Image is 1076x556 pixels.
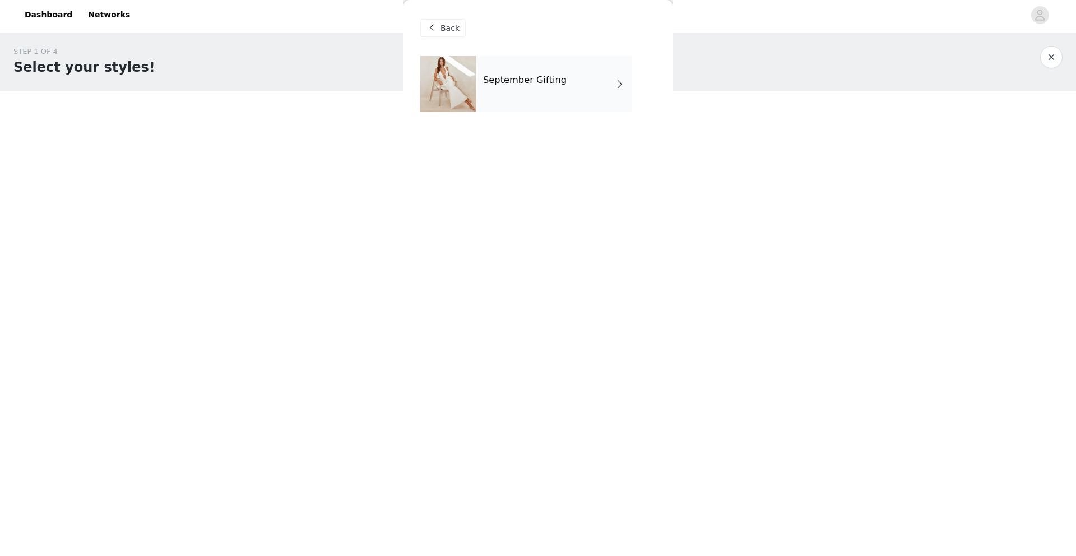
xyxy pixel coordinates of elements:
a: Networks [81,2,137,27]
span: Back [440,22,460,34]
div: STEP 1 OF 4 [13,46,155,57]
h1: Select your styles! [13,57,155,77]
a: Dashboard [18,2,79,27]
h4: September Gifting [483,75,567,85]
div: avatar [1035,6,1045,24]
